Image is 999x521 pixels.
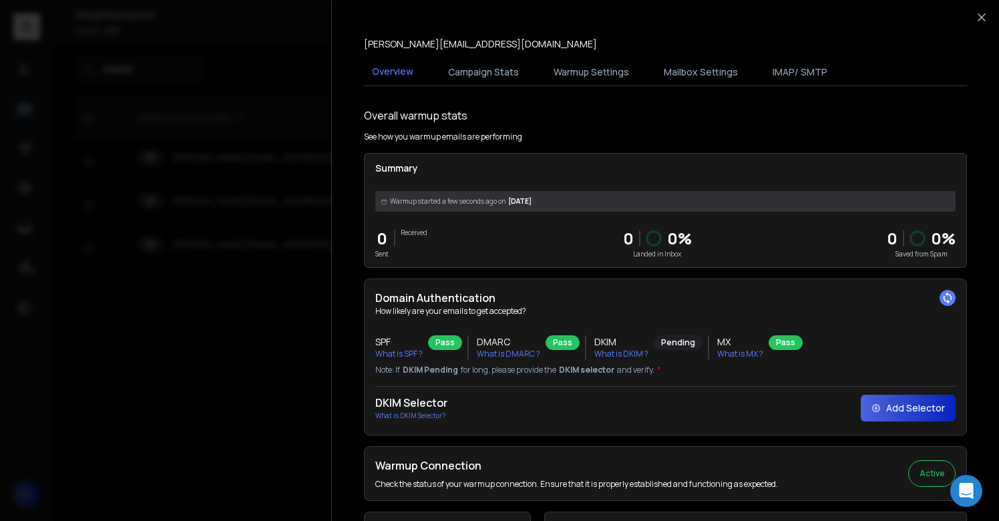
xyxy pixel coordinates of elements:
button: Warmup Settings [546,57,637,87]
p: 0 [375,228,389,249]
p: Saved from Spam [887,249,956,259]
p: What is DKIM ? [594,349,648,359]
p: Note: If for long, please provide the and verify. [375,365,956,375]
p: What is SPF ? [375,349,423,359]
span: DKIM Pending [403,365,458,375]
h3: DKIM [594,335,648,349]
p: Landed in Inbox [623,249,692,259]
p: Sent [375,249,389,259]
p: Received [401,228,427,238]
h3: MX [717,335,763,349]
p: 0 [623,228,634,249]
h2: Domain Authentication [375,290,956,306]
div: Open Intercom Messenger [950,475,982,507]
p: What is DKIM Selector? [375,411,447,421]
h3: DMARC [477,335,540,349]
button: Active [908,460,956,487]
button: Overview [364,57,421,88]
p: How likely are your emails to get accepted? [375,306,956,317]
div: [DATE] [375,191,956,212]
div: Pass [428,335,462,350]
div: Pass [769,335,803,350]
h3: SPF [375,335,423,349]
p: Check the status of your warmup connection. Ensure that it is properly established and functionin... [375,479,778,490]
h1: Overall warmup stats [364,108,467,124]
div: Pass [546,335,580,350]
p: 0 % [931,228,956,249]
h2: DKIM Selector [375,395,447,411]
span: Warmup started a few seconds ago on [390,196,506,206]
button: Mailbox Settings [656,57,746,87]
p: [PERSON_NAME][EMAIL_ADDRESS][DOMAIN_NAME] [364,37,597,51]
div: Pending [654,335,703,350]
p: What is MX ? [717,349,763,359]
button: Campaign Stats [440,57,527,87]
span: DKIM selector [559,365,614,375]
button: Add Selector [861,395,956,421]
p: See how you warmup emails are performing [364,132,522,142]
p: Summary [375,162,956,175]
p: What is DMARC ? [477,349,540,359]
button: IMAP/ SMTP [765,57,835,87]
strong: 0 [887,227,897,249]
h2: Warmup Connection [375,458,778,474]
p: 0 % [667,228,692,249]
